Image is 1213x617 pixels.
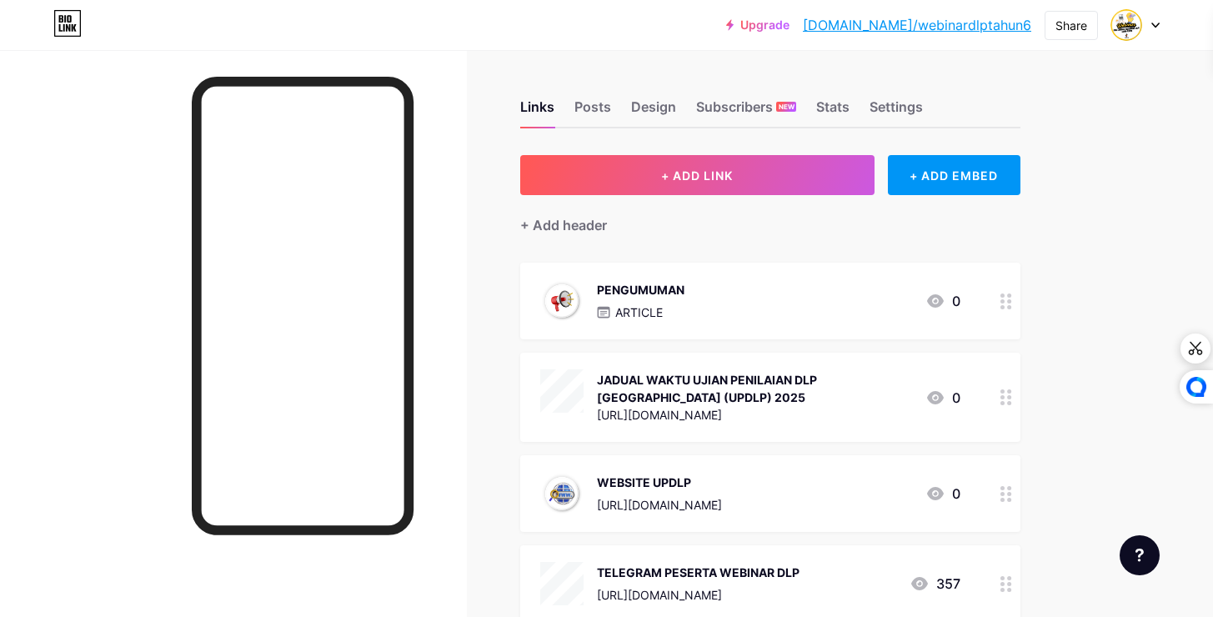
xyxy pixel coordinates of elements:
a: Upgrade [726,18,789,32]
div: TELEGRAM PESERTA WEBINAR DLP [597,564,799,581]
div: + Add header [520,215,607,235]
div: PENGUMUMAN [597,281,684,298]
div: Settings [870,97,923,127]
div: [URL][DOMAIN_NAME] [597,496,722,514]
span: NEW [779,102,794,112]
div: 357 [910,574,960,594]
div: Links [520,97,554,127]
img: WEBSITE UPDLP [540,472,584,515]
span: + ADD LINK [661,168,733,183]
p: ARTICLE [615,303,663,321]
div: JADUAL WAKTU UJIAN PENILAIAN DLP [GEOGRAPHIC_DATA] (UPDLP) 2025 [597,371,912,406]
div: Share [1055,17,1087,34]
div: Stats [816,97,850,127]
img: PENGUMUMAN [540,279,584,323]
div: 0 [925,388,960,408]
div: WEBSITE UPDLP [597,474,722,491]
img: NUR E'ZZATI BINTI NORIZAN KPM-Guru [1110,9,1142,41]
div: [URL][DOMAIN_NAME] [597,586,799,604]
div: + ADD EMBED [888,155,1020,195]
div: Subscribers [696,97,796,127]
div: Design [631,97,676,127]
div: 0 [925,291,960,311]
div: Posts [574,97,611,127]
div: [URL][DOMAIN_NAME] [597,406,912,424]
button: + ADD LINK [520,155,875,195]
div: 0 [925,484,960,504]
a: [DOMAIN_NAME]/webinardlptahun6 [803,15,1031,35]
